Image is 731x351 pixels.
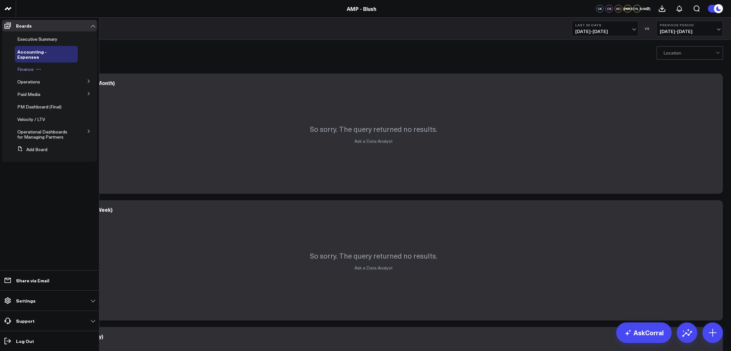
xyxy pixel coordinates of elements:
[596,5,604,13] div: CK
[605,5,613,13] div: CS
[642,27,653,30] div: VS
[17,36,57,42] span: Executive Summary
[16,278,49,283] p: Share via Email
[17,104,62,110] span: PM Dashboard (Final)
[656,21,723,36] button: Previous Period[DATE]-[DATE]
[624,5,632,13] div: KR
[15,144,47,155] button: Add Board
[633,5,641,13] div: [PERSON_NAME]
[572,21,638,36] button: Last 30 Days[DATE]-[DATE]
[616,322,672,343] a: AskCorral
[17,48,47,60] span: Accounting - Expenses
[17,116,45,122] span: Velocity / LTV
[660,23,719,27] b: Previous Period
[16,298,36,303] p: Settings
[2,335,97,347] a: Log Out
[17,92,40,97] a: Paid Media
[354,138,393,144] a: Ask a Data Analyst
[17,67,34,72] a: Finance
[17,49,69,59] a: Accounting - Expenses
[644,6,649,11] span: + 7
[16,318,35,323] p: Support
[575,23,635,27] b: Last 30 Days
[310,124,437,134] p: So sorry. The query returned no results.
[354,265,393,271] a: Ask a Data Analyst
[575,29,635,34] span: [DATE] - [DATE]
[615,5,622,13] div: KD
[16,338,34,344] p: Log Out
[17,79,40,84] a: Operations
[17,66,34,72] span: Finance
[17,37,57,42] a: Executive Summary
[347,5,376,12] a: AMP - Blush
[17,129,67,140] span: Operational Dashboards for Managing Partners
[17,79,40,85] span: Operations
[17,104,62,109] a: PM Dashboard (Final)
[643,5,650,13] button: +7
[310,251,437,261] p: So sorry. The query returned no results.
[660,29,719,34] span: [DATE] - [DATE]
[17,117,45,122] a: Velocity / LTV
[17,91,40,97] span: Paid Media
[17,129,72,140] a: Operational Dashboards for Managing Partners
[16,23,32,28] p: Boards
